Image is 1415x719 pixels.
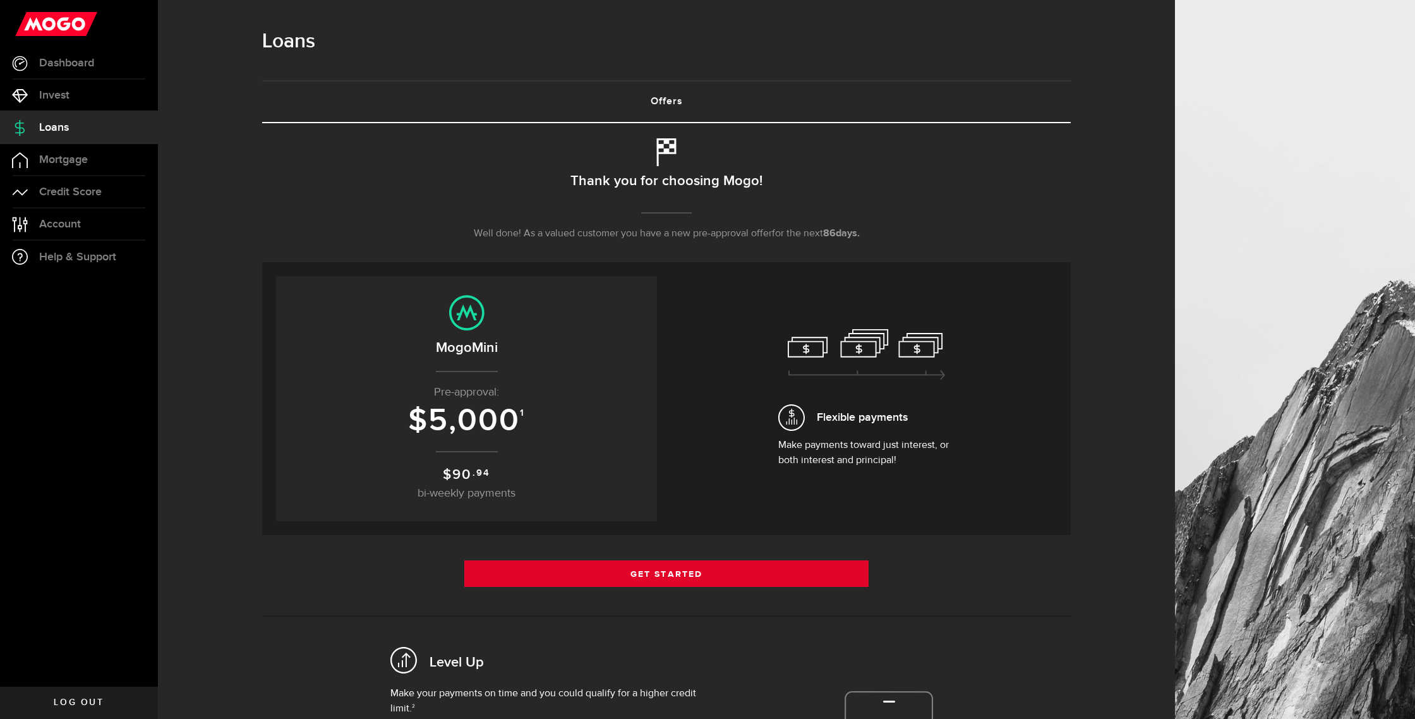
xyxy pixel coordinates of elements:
[390,686,706,716] p: Make your payments on time and you could qualify for a higher credit limit.
[39,219,81,230] span: Account
[520,408,525,419] sup: 1
[289,337,644,358] h2: MogoMini
[412,704,415,709] sup: 2
[443,466,452,483] span: $
[772,229,823,239] span: for the next
[817,409,908,426] span: Flexible payments
[418,488,515,499] span: bi-weekly payments
[778,438,955,468] p: Make payments toward just interest, or both interest and principal!
[54,698,104,707] span: Log out
[430,653,484,673] h2: Level Up
[39,57,94,69] span: Dashboard
[262,80,1071,123] ul: Tabs Navigation
[473,466,490,480] sup: .94
[262,82,1071,122] a: Offers
[39,251,116,263] span: Help & Support
[39,122,69,133] span: Loans
[570,168,762,195] h2: Thank you for choosing Mogo!
[39,186,102,198] span: Credit Score
[408,402,428,440] span: $
[289,384,644,401] p: Pre-approval:
[39,154,88,166] span: Mortgage
[262,25,1071,58] h1: Loans
[464,560,869,587] a: Get Started
[452,466,472,483] span: 90
[474,229,772,239] span: Well done! As a valued customer you have a new pre-approval offer
[39,90,69,101] span: Invest
[823,229,836,239] span: 86
[428,402,520,440] span: 5,000
[836,229,860,239] span: days.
